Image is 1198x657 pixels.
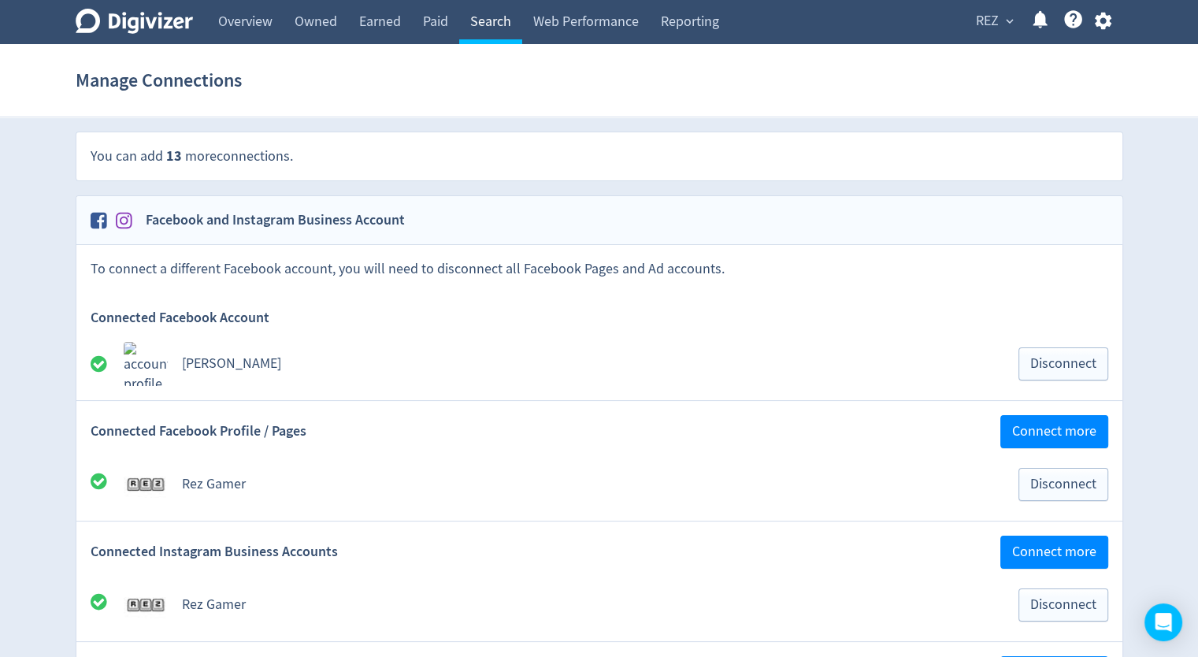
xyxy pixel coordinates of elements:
span: Disconnect [1030,598,1096,612]
div: Open Intercom Messenger [1144,603,1182,641]
img: Avatar for Rez Gamer [124,583,168,627]
span: You can add more connections . [91,147,293,165]
img: Avatar for Rez Gamer [124,462,168,507]
span: Disconnect [1030,357,1096,371]
a: Rez Gamer [182,596,246,614]
h1: Manage Connections [76,55,242,106]
span: Connected Instagram Business Accounts [91,542,338,562]
div: To connect a different Facebook account, you will need to disconnect all Facebook Pages and Ad ac... [76,245,1122,293]
span: Disconnect [1030,477,1096,492]
button: Connect more [1000,415,1108,448]
button: REZ [970,9,1018,34]
span: Connect more [1012,425,1096,439]
h2: Facebook and Instagram Business Account [135,210,405,230]
span: 13 [166,147,182,165]
img: account profile [124,342,168,386]
span: Connect more [1012,545,1096,559]
a: Rez Gamer [182,475,246,493]
span: REZ [976,9,999,34]
span: Connected Facebook Profile / Pages [91,421,306,441]
span: expand_more [1003,14,1017,28]
button: Disconnect [1018,468,1108,501]
button: Disconnect [1018,588,1108,622]
span: Connected Facebook Account [91,308,269,328]
button: Connect more [1000,536,1108,569]
button: Disconnect [1018,347,1108,380]
div: All good [91,592,124,617]
div: All good [91,472,124,496]
a: [PERSON_NAME] [182,354,281,373]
